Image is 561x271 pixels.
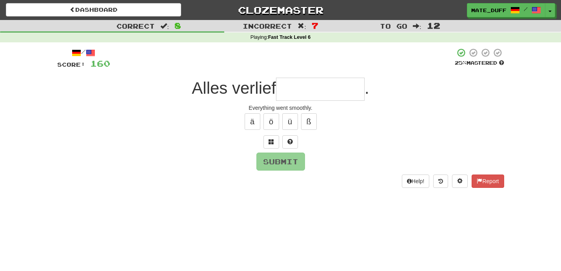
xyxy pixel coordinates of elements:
[243,22,292,30] span: Incorrect
[192,79,276,97] span: Alles verlief
[455,60,467,66] span: 25 %
[433,175,448,188] button: Round history (alt+y)
[472,175,504,188] button: Report
[57,61,85,68] span: Score:
[402,175,430,188] button: Help!
[312,21,318,30] span: 7
[298,23,306,29] span: :
[174,21,181,30] span: 8
[193,3,368,17] a: Clozemaster
[413,23,421,29] span: :
[268,35,311,40] strong: Fast Track Level 6
[263,135,279,149] button: Switch sentence to multiple choice alt+p
[57,104,504,112] div: Everything went smoothly.
[160,23,169,29] span: :
[455,60,504,67] div: Mastered
[116,22,155,30] span: Correct
[301,113,317,130] button: ß
[57,48,110,58] div: /
[471,7,507,14] span: mate_duff
[427,21,440,30] span: 12
[380,22,407,30] span: To go
[6,3,181,16] a: Dashboard
[256,153,305,171] button: Submit
[263,113,279,130] button: ö
[467,3,545,17] a: mate_duff /
[365,79,369,97] span: .
[90,58,110,68] span: 160
[282,135,298,149] button: Single letter hint - you only get 1 per sentence and score half the points! alt+h
[282,113,298,130] button: ü
[524,6,528,12] span: /
[245,113,260,130] button: ä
